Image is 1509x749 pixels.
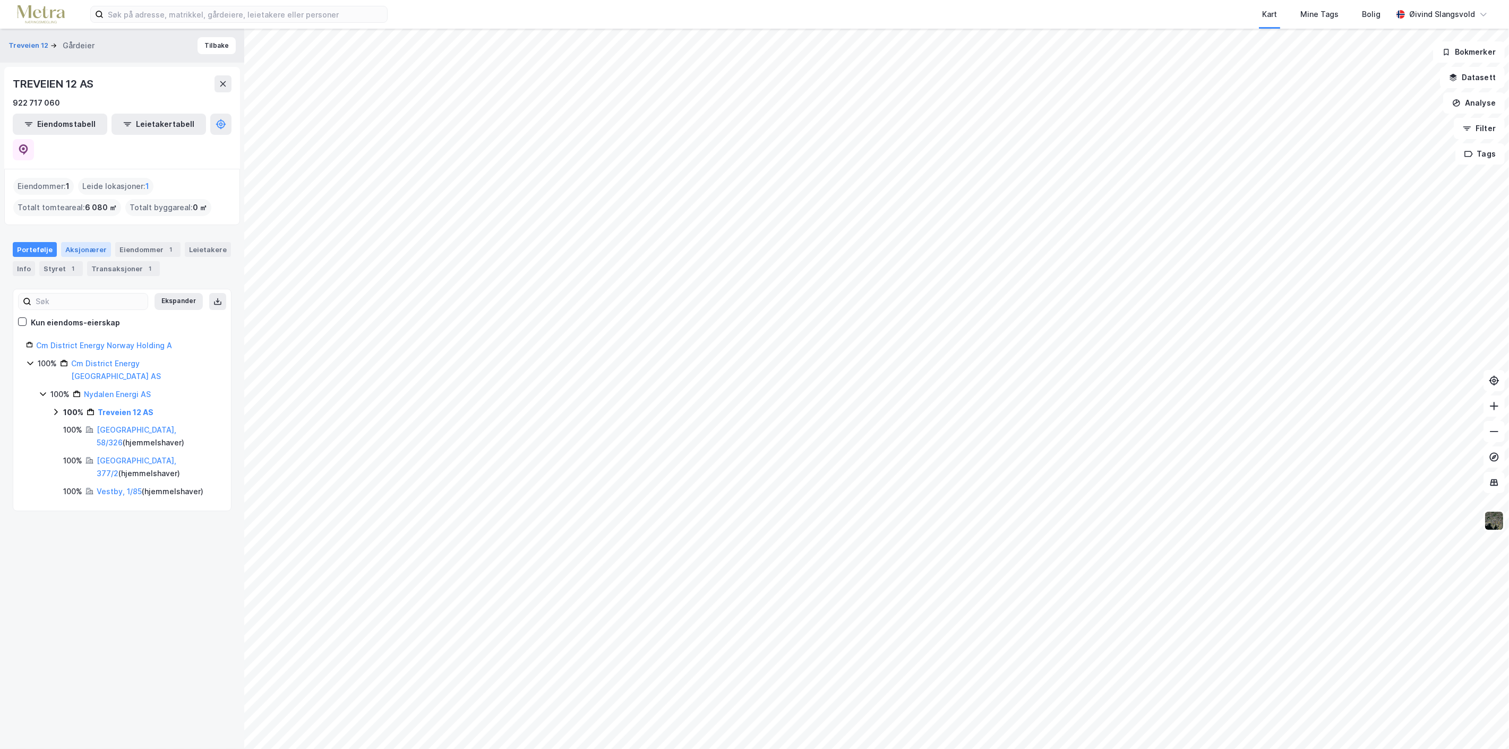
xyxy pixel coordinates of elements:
[36,341,172,350] a: Cm District Energy Norway Holding A
[1455,143,1505,165] button: Tags
[1300,8,1339,21] div: Mine Tags
[125,199,211,216] div: Totalt byggareal :
[63,406,83,419] div: 100%
[97,425,176,447] a: [GEOGRAPHIC_DATA], 58/326
[145,180,149,193] span: 1
[185,242,231,257] div: Leietakere
[50,388,70,401] div: 100%
[115,242,181,257] div: Eiendommer
[61,242,111,257] div: Aksjonærer
[13,114,107,135] button: Eiendomstabell
[98,408,153,417] a: Treveien 12 AS
[13,75,96,92] div: TREVEIEN 12 AS
[97,456,176,478] a: [GEOGRAPHIC_DATA], 377/2
[1262,8,1277,21] div: Kart
[198,37,236,54] button: Tilbake
[66,180,70,193] span: 1
[39,261,83,276] div: Styret
[63,485,82,498] div: 100%
[13,261,35,276] div: Info
[97,485,203,498] div: ( hjemmelshaver )
[193,201,207,214] span: 0 ㎡
[1456,698,1509,749] iframe: Chat Widget
[1409,8,1475,21] div: Øivind Slangsvold
[97,487,142,496] a: Vestby, 1/85
[8,40,50,51] button: Treveien 12
[112,114,206,135] button: Leietakertabell
[1443,92,1505,114] button: Analyse
[38,357,57,370] div: 100%
[84,390,151,399] a: Nydalen Energi AS
[17,5,65,24] img: metra-logo.256734c3b2bbffee19d4.png
[78,178,153,195] div: Leide lokasjoner :
[63,424,82,436] div: 100%
[97,424,218,449] div: ( hjemmelshaver )
[13,199,121,216] div: Totalt tomteareal :
[13,242,57,257] div: Portefølje
[166,244,176,255] div: 1
[63,454,82,467] div: 100%
[87,261,160,276] div: Transaksjoner
[68,263,79,274] div: 1
[63,39,95,52] div: Gårdeier
[71,359,161,381] a: Cm District Energy [GEOGRAPHIC_DATA] AS
[1440,67,1505,88] button: Datasett
[145,263,156,274] div: 1
[13,178,74,195] div: Eiendommer :
[85,201,117,214] span: 6 080 ㎡
[31,316,120,329] div: Kun eiendoms-eierskap
[1456,698,1509,749] div: Kontrollprogram for chat
[1433,41,1505,63] button: Bokmerker
[1484,511,1504,531] img: 9k=
[104,6,387,22] input: Søk på adresse, matrikkel, gårdeiere, leietakere eller personer
[155,293,203,310] button: Ekspander
[13,97,60,109] div: 922 717 060
[31,294,148,309] input: Søk
[97,454,218,480] div: ( hjemmelshaver )
[1362,8,1381,21] div: Bolig
[1454,118,1505,139] button: Filter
